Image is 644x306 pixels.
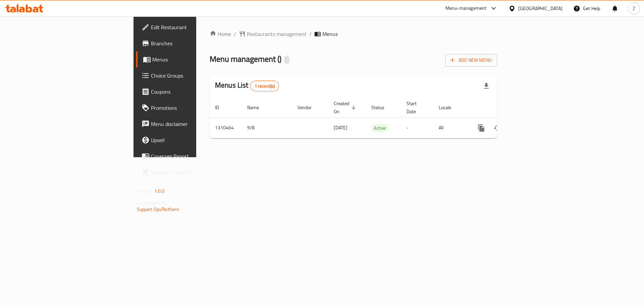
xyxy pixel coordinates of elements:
[137,205,179,214] a: Support.OpsPlatform
[247,30,307,38] span: Restaurants management
[136,148,241,164] a: Coverage Report
[633,5,635,12] span: Z
[151,152,236,160] span: Coverage Report
[518,5,562,12] div: [GEOGRAPHIC_DATA]
[215,103,228,112] span: ID
[151,39,236,47] span: Branches
[151,23,236,31] span: Edit Restaurant
[322,30,338,38] span: Menus
[152,55,236,63] span: Menus
[136,84,241,100] a: Coupons
[445,4,487,12] div: Menu-management
[450,56,492,64] span: Add New Menu
[136,116,241,132] a: Menu disclaimer
[445,54,497,67] button: Add New Menu
[151,72,236,80] span: Choice Groups
[151,168,236,176] span: Grocery Checklist
[136,132,241,148] a: Upsell
[473,120,489,136] button: more
[210,51,281,67] span: Menu management ( )
[151,104,236,112] span: Promotions
[298,103,320,112] span: Vendor
[468,97,543,118] th: Actions
[433,118,468,138] td: All
[136,35,241,51] a: Branches
[136,19,241,35] a: Edit Restaurant
[136,164,241,180] a: Grocery Checklist
[478,78,494,94] div: Export file
[407,99,425,116] span: Start Date
[151,136,236,144] span: Upsell
[247,103,268,112] span: Name
[309,30,312,38] li: /
[251,83,279,89] span: 1 record(s)
[489,120,505,136] button: Change Status
[242,118,292,138] td: 9/8
[151,120,236,128] span: Menu disclaimer
[334,99,358,116] span: Created On
[371,124,388,132] span: Active
[250,81,279,91] div: Total records count
[136,51,241,68] a: Menus
[136,68,241,84] a: Choice Groups
[136,100,241,116] a: Promotions
[210,30,497,38] nav: breadcrumb
[137,187,153,195] span: Version:
[371,103,393,112] span: Status
[154,187,165,195] span: 1.0.0
[239,30,307,38] a: Restaurants management
[151,88,236,96] span: Coupons
[401,118,433,138] td: -
[137,198,168,207] span: Get support on:
[210,97,543,138] table: enhanced table
[439,103,460,112] span: Locale
[215,80,279,91] h2: Menus List
[334,123,347,132] span: [DATE]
